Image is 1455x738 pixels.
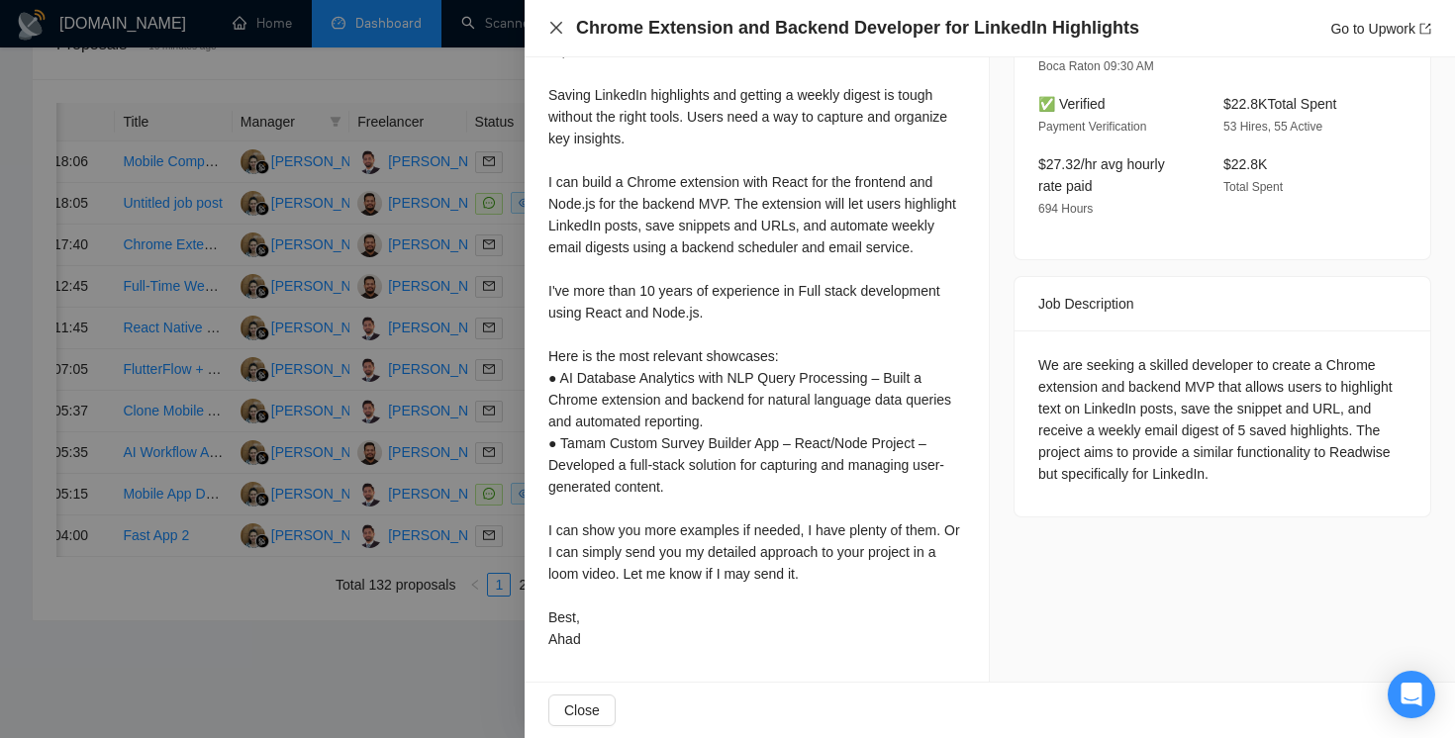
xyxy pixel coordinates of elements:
[564,699,600,721] span: Close
[1388,671,1435,718] div: Open Intercom Messenger
[1223,120,1322,134] span: 53 Hires, 55 Active
[1223,180,1283,194] span: Total Spent
[1330,21,1431,37] a: Go to Upworkexport
[1223,156,1267,172] span: $22.8K
[1223,96,1336,112] span: $22.8K Total Spent
[548,694,616,726] button: Close
[1038,156,1165,194] span: $27.32/hr avg hourly rate paid
[1038,96,1106,112] span: ✅ Verified
[1038,120,1146,134] span: Payment Verification
[1419,23,1431,35] span: export
[1038,277,1406,330] div: Job Description
[1038,202,1093,216] span: 694 Hours
[1038,59,1154,73] span: Boca Raton 09:30 AM
[576,16,1139,41] h4: Chrome Extension and Backend Developer for LinkedIn Highlights
[548,20,564,36] span: close
[548,20,564,37] button: Close
[1038,354,1406,485] div: We are seeking a skilled developer to create a Chrome extension and backend MVP that allows users...
[548,41,965,650] div: Hi, Saving LinkedIn highlights and getting a weekly digest is tough without the right tools. User...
